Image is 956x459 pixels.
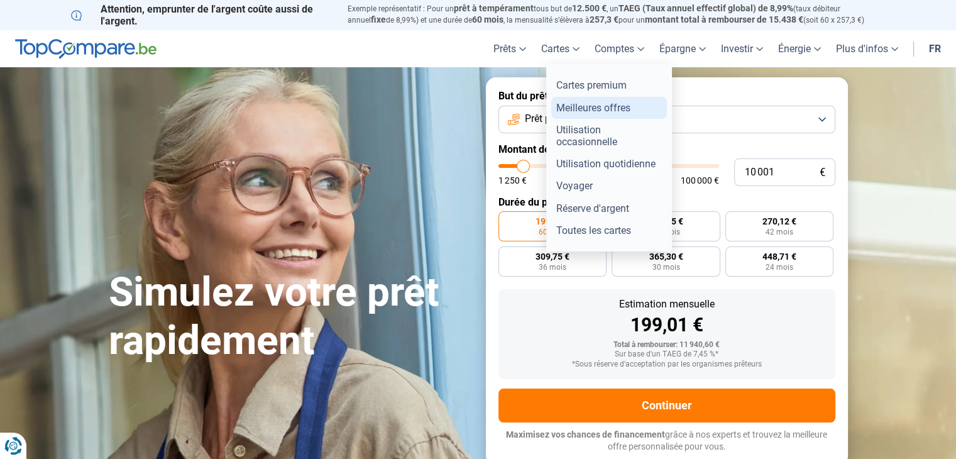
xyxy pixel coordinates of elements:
[498,429,835,453] p: grâce à nos experts et trouvez la meilleure offre personnalisée pour vous.
[498,106,835,133] button: Prêt personnel
[486,30,534,67] a: Prêts
[109,268,471,365] h1: Simulez votre prêt rapidement
[681,176,719,185] span: 100 000 €
[766,263,793,271] span: 24 mois
[525,112,588,126] span: Prêt personnel
[498,143,835,155] label: Montant de l'emprunt
[498,389,835,423] button: Continuer
[587,30,652,67] a: Comptes
[536,252,569,261] span: 309,75 €
[15,39,157,59] img: TopCompare
[771,30,828,67] a: Énergie
[508,316,825,335] div: 199,01 €
[820,167,825,178] span: €
[536,217,569,226] span: 199,01 €
[572,3,607,13] span: 12.500 €
[828,30,906,67] a: Plus d'infos
[71,3,332,27] p: Attention, emprunter de l'argent coûte aussi de l'argent.
[551,153,667,175] a: Utilisation quotidienne
[551,197,667,219] a: Réserve d'argent
[713,30,771,67] a: Investir
[498,90,835,102] label: But du prêt
[551,175,667,197] a: Voyager
[348,3,886,26] p: Exemple représentatif : Pour un tous but de , un (taux débiteur annuel de 8,99%) et une durée de ...
[498,176,527,185] span: 1 250 €
[508,299,825,309] div: Estimation mensuelle
[506,429,665,440] span: Maximisez vos chances de financement
[508,360,825,369] div: *Sous réserve d'acceptation par les organismes prêteurs
[551,97,667,119] a: Meilleures offres
[508,350,825,359] div: Sur base d'un TAEG de 7,45 %*
[498,196,835,208] label: Durée du prêt
[534,30,587,67] a: Cartes
[652,30,713,67] a: Épargne
[508,341,825,350] div: Total à rembourser: 11 940,60 €
[551,219,667,241] a: Toutes les cartes
[766,228,793,236] span: 42 mois
[472,14,503,25] span: 60 mois
[618,3,793,13] span: TAEG (Taux annuel effectif global) de 8,99%
[551,74,667,96] a: Cartes premium
[645,14,803,25] span: montant total à rembourser de 15.438 €
[551,119,667,153] a: Utilisation occasionnelle
[539,263,566,271] span: 36 mois
[762,252,796,261] span: 448,71 €
[652,263,679,271] span: 30 mois
[454,3,534,13] span: prêt à tempérament
[539,228,566,236] span: 60 mois
[921,30,948,67] a: fr
[649,252,683,261] span: 365,30 €
[371,14,386,25] span: fixe
[762,217,796,226] span: 270,12 €
[590,14,618,25] span: 257,3 €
